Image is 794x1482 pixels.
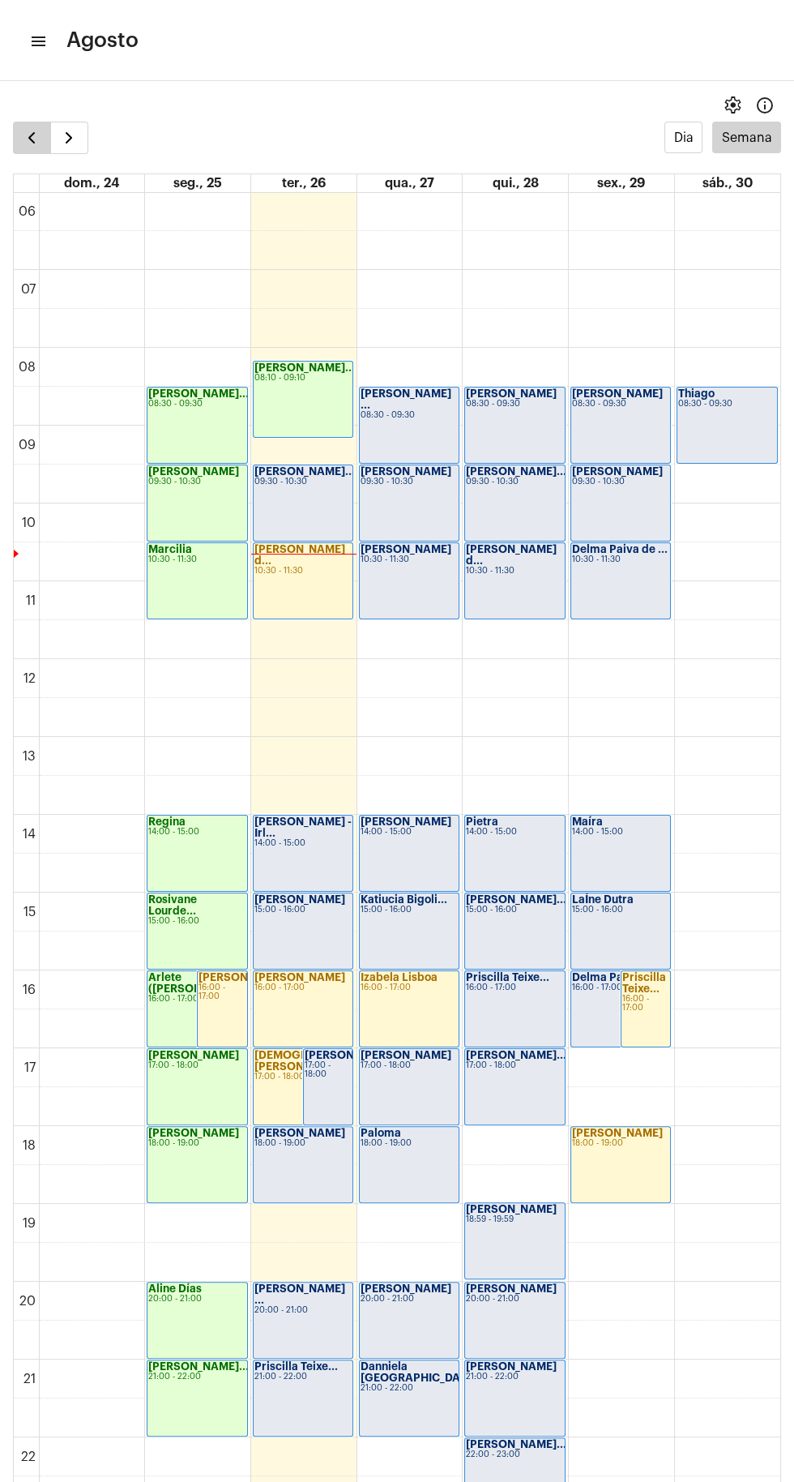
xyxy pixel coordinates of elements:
strong: [PERSON_NAME] [361,544,451,555]
strong: [PERSON_NAME] [148,1128,239,1138]
button: Info [749,89,781,122]
a: 24 de agosto de 2025 [61,174,122,192]
div: 20 [16,1294,39,1309]
div: 11 [23,593,39,608]
div: 18:00 - 19:00 [361,1139,458,1148]
div: 14:00 - 15:00 [361,828,458,837]
strong: [PERSON_NAME] [254,1128,345,1138]
strong: Regina [148,816,186,827]
mat-icon: Info [755,96,775,115]
div: 10:30 - 11:30 [466,567,563,576]
strong: Katiucia Bigoli... [361,894,447,905]
strong: [PERSON_NAME]... [254,362,355,373]
div: 08:10 - 09:10 [254,374,352,383]
span: Agosto [66,28,139,54]
div: 21:00 - 22:00 [361,1384,458,1393]
strong: [PERSON_NAME]... [148,388,249,399]
button: Semana Anterior [13,122,51,154]
div: 15:00 - 16:00 [466,906,563,914]
strong: [PERSON_NAME]... [466,466,566,477]
div: 08:30 - 09:30 [572,400,669,409]
div: 09:30 - 10:30 [572,478,669,486]
strong: [PERSON_NAME]... [148,1361,249,1372]
strong: [PERSON_NAME] d... [466,544,557,566]
strong: Aline Días [148,1283,202,1294]
div: 10:30 - 11:30 [361,555,458,564]
div: 08:30 - 09:30 [361,411,458,420]
a: 26 de agosto de 2025 [279,174,329,192]
strong: [PERSON_NAME]... [254,466,355,477]
div: 18 [19,1138,39,1153]
strong: Rosivane Lourde... [148,894,197,916]
div: 16:00 - 17:00 [254,983,352,992]
div: 14:00 - 15:00 [254,839,352,848]
div: 21:00 - 22:00 [254,1373,352,1381]
div: 10:30 - 11:30 [572,555,669,564]
strong: [PERSON_NAME] [148,466,239,477]
div: 18:00 - 19:00 [572,1139,669,1148]
div: 13 [19,749,39,764]
strong: [PERSON_NAME] - Irl... [254,816,352,838]
div: 20:00 - 21:00 [148,1295,245,1304]
a: 30 de agosto de 2025 [699,174,756,192]
div: 17:00 - 18:00 [361,1061,458,1070]
strong: [PERSON_NAME] [361,466,451,477]
div: 21:00 - 22:00 [466,1373,563,1381]
strong: [PERSON_NAME] [361,1050,451,1060]
div: 20:00 - 21:00 [361,1295,458,1304]
div: 09:30 - 10:30 [466,478,563,486]
strong: [PERSON_NAME]... [466,894,566,905]
div: 10:30 - 11:30 [254,567,352,576]
div: 17:00 - 18:00 [148,1061,245,1070]
div: 08:30 - 09:30 [678,400,776,409]
strong: [PERSON_NAME] [466,1204,557,1214]
mat-icon: sidenav icon [29,32,45,51]
strong: [PERSON_NAME]... [466,1439,566,1450]
div: 16 [19,983,39,997]
strong: [PERSON_NAME] [572,466,663,477]
div: 09:30 - 10:30 [361,478,458,486]
div: 15 [20,905,39,919]
div: 22:00 - 23:00 [466,1450,563,1459]
button: Semana [712,122,781,153]
strong: Danniela [GEOGRAPHIC_DATA] [361,1361,477,1383]
div: 20:00 - 21:00 [466,1295,563,1304]
div: 18:00 - 19:00 [254,1139,352,1148]
strong: [DEMOGRAPHIC_DATA][PERSON_NAME] [254,1050,380,1072]
strong: Paloma [361,1128,401,1138]
div: 08:30 - 09:30 [466,400,563,409]
div: 22 [18,1450,39,1464]
div: 09:30 - 10:30 [148,478,245,486]
div: 18:59 - 19:59 [466,1215,563,1224]
a: 27 de agosto de 2025 [382,174,438,192]
strong: [PERSON_NAME] [148,1050,239,1060]
div: 14:00 - 15:00 [572,828,669,837]
strong: [PERSON_NAME] [466,1283,557,1294]
strong: Priscilla Teixe... [466,972,549,983]
a: 29 de agosto de 2025 [594,174,648,192]
div: 14:00 - 15:00 [148,828,245,837]
div: 18:00 - 19:00 [148,1139,245,1148]
div: 09:30 - 10:30 [254,478,352,486]
strong: [PERSON_NAME] [305,1050,395,1060]
div: 16:00 - 17:00 [361,983,458,992]
strong: [PERSON_NAME]... [198,972,299,983]
strong: Delma Paiva de ... [572,544,668,555]
div: 21 [20,1372,39,1386]
strong: LaÍne Dutra [572,894,634,905]
div: 15:00 - 16:00 [572,906,669,914]
div: 06 [15,204,39,219]
div: 16:00 - 17:00 [572,983,669,992]
strong: Delma Paiva de ... [572,972,668,983]
strong: [PERSON_NAME] [361,1283,451,1294]
div: 15:00 - 16:00 [254,906,352,914]
div: 16:00 - 17:00 [466,983,563,992]
strong: Thiago [678,388,715,399]
strong: [PERSON_NAME] [466,1361,557,1372]
div: 17 [21,1060,39,1075]
div: 07 [18,282,39,297]
div: 19 [19,1216,39,1231]
strong: [PERSON_NAME] d... [254,544,345,566]
div: 14:00 - 15:00 [466,828,563,837]
strong: [PERSON_NAME]... [466,1050,566,1060]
